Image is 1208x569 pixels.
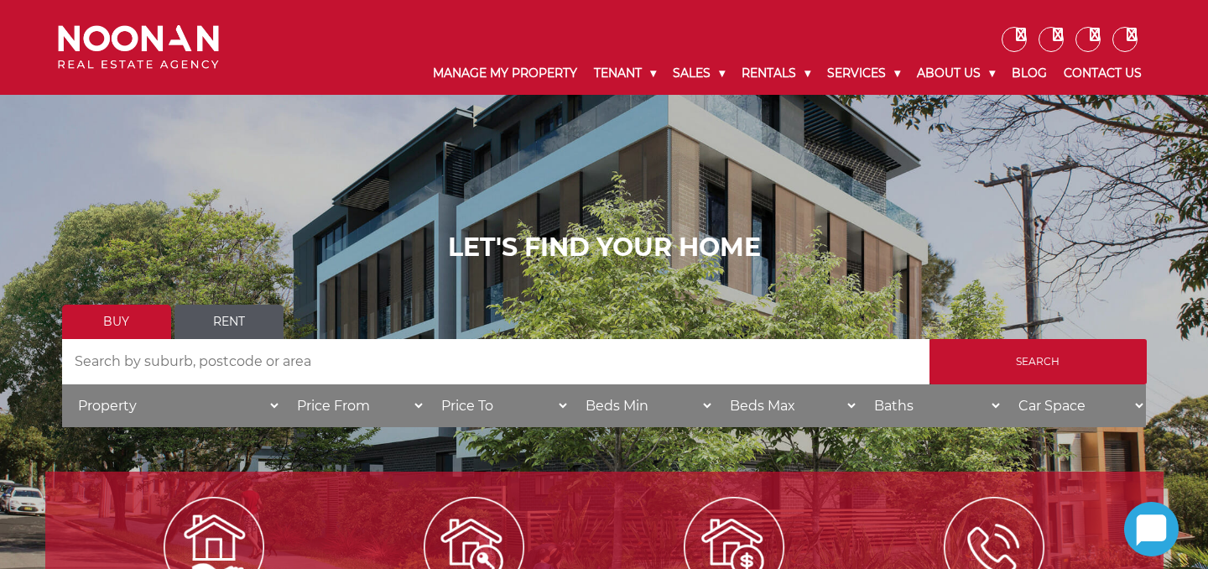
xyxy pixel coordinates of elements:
[62,232,1147,263] h1: LET'S FIND YOUR HOME
[909,52,1003,95] a: About Us
[62,339,929,384] input: Search by suburb, postcode or area
[174,305,284,339] a: Rent
[664,52,733,95] a: Sales
[62,305,171,339] a: Buy
[1055,52,1150,95] a: Contact Us
[424,52,586,95] a: Manage My Property
[733,52,819,95] a: Rentals
[819,52,909,95] a: Services
[586,52,664,95] a: Tenant
[1003,52,1055,95] a: Blog
[929,339,1147,384] input: Search
[58,25,219,70] img: Noonan Real Estate Agency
